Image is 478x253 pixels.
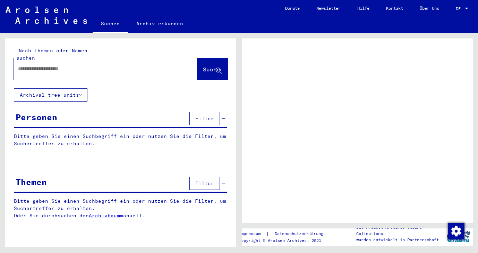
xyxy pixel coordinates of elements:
[356,237,444,249] p: wurden entwickelt in Partnerschaft mit
[16,111,57,123] div: Personen
[16,176,47,188] div: Themen
[14,88,87,102] button: Archival tree units
[93,15,128,33] a: Suchen
[356,224,444,237] p: Die Arolsen Archives Online-Collections
[195,180,214,186] span: Filter
[189,112,220,125] button: Filter
[445,228,471,245] img: yv_logo.png
[195,115,214,122] span: Filter
[239,230,332,237] div: |
[239,237,332,244] p: Copyright © Arolsen Archives, 2021
[189,177,220,190] button: Filter
[456,6,463,11] span: DE
[89,212,120,219] a: Archivbaum
[16,47,87,61] mat-label: Nach Themen oder Namen suchen
[239,230,266,237] a: Impressum
[14,198,228,219] p: Bitte geben Sie einen Suchbegriff ein oder nutzen Sie die Filter, um Suchertreffer zu erhalten. O...
[203,66,220,73] span: Suche
[197,58,228,80] button: Suche
[14,133,227,147] p: Bitte geben Sie einen Suchbegriff ein oder nutzen Sie die Filter, um Suchertreffer zu erhalten.
[6,7,87,24] img: Arolsen_neg.svg
[128,15,191,32] a: Archiv erkunden
[448,223,464,239] img: Zustimmung ändern
[269,230,332,237] a: Datenschutzerklärung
